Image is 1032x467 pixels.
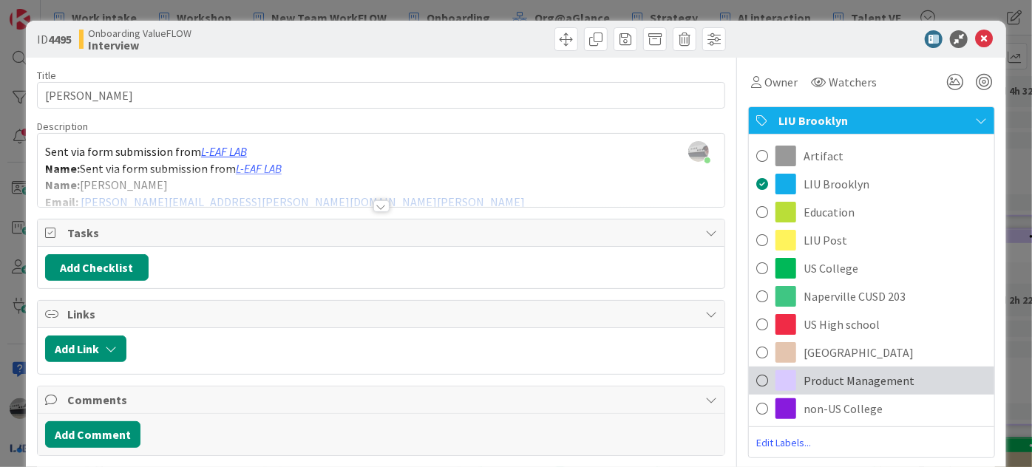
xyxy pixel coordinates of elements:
span: Owner [764,73,798,91]
b: Interview [88,39,191,51]
span: Tasks [67,224,698,242]
span: Onboarding ValueFLOW [88,27,191,39]
label: Title [37,69,56,82]
button: Add Comment [45,421,140,448]
span: Education [804,203,855,221]
span: LIU Brooklyn [804,175,869,193]
span: Description [37,120,88,133]
span: Product Management [804,372,914,389]
span: US College [804,259,858,277]
a: L-EAF LAB [236,161,282,176]
input: type card name here... [37,82,725,109]
span: non-US College [804,400,883,417]
button: Add Link [45,335,126,362]
button: Add Checklist [45,254,149,281]
span: LIU Brooklyn [778,112,968,129]
span: LIU Post [804,231,847,249]
span: Comments [67,391,698,409]
span: Links [67,305,698,323]
strong: Name: [45,161,80,176]
span: US High school [804,316,880,333]
a: L-EAF LAB [201,144,247,159]
img: jIClQ55mJEe4la83176FWmfCkxn1SgSj.jpg [688,141,709,162]
span: Sent via form submission from [80,161,236,176]
span: Naperville CUSD 203 [804,287,906,305]
span: Artifact [804,147,843,165]
span: Edit Labels... [749,435,994,450]
b: 4495 [48,32,72,47]
span: Watchers [829,73,877,91]
span: ID [37,30,72,48]
span: [GEOGRAPHIC_DATA] [804,344,914,361]
span: Sent via form submission from [45,144,201,159]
